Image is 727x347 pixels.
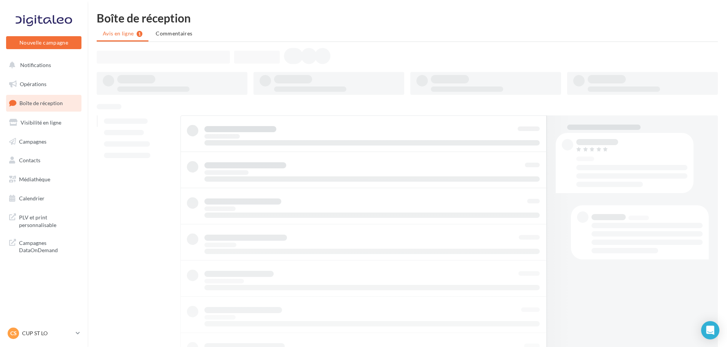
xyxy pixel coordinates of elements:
a: Contacts [5,152,83,168]
div: Boîte de réception [97,12,718,24]
p: CUP ST LO [22,329,73,337]
span: Visibilité en ligne [21,119,61,126]
span: CS [10,329,17,337]
span: PLV et print personnalisable [19,212,78,229]
button: Notifications [5,57,80,73]
a: Médiathèque [5,171,83,187]
span: Médiathèque [19,176,50,182]
a: PLV et print personnalisable [5,209,83,232]
a: Visibilité en ligne [5,115,83,131]
span: Notifications [20,62,51,68]
div: Open Intercom Messenger [701,321,719,339]
span: Opérations [20,81,46,87]
span: Campagnes [19,138,46,144]
a: CS CUP ST LO [6,326,81,341]
a: Opérations [5,76,83,92]
button: Nouvelle campagne [6,36,81,49]
span: Calendrier [19,195,45,201]
a: Campagnes [5,134,83,150]
span: Commentaires [156,30,192,37]
a: Calendrier [5,190,83,206]
span: Campagnes DataOnDemand [19,238,78,254]
span: Contacts [19,157,40,163]
span: Boîte de réception [19,100,63,106]
a: Campagnes DataOnDemand [5,235,83,257]
a: Boîte de réception [5,95,83,111]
